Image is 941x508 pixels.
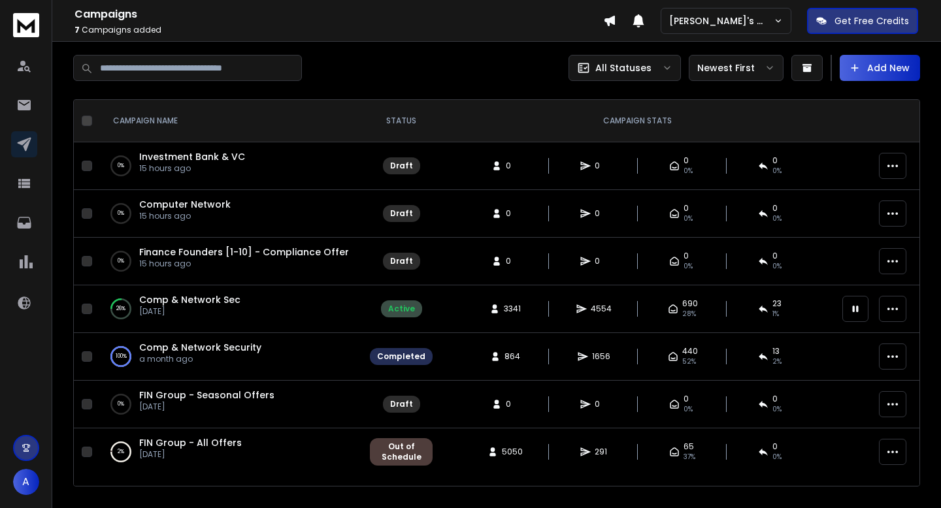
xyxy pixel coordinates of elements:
th: CAMPAIGN STATS [440,100,834,142]
span: 28 % [682,309,696,319]
div: Draft [390,161,413,171]
div: Out of Schedule [377,441,425,462]
a: Computer Network [139,198,231,211]
p: 15 hours ago [139,211,231,221]
span: 0% [772,261,782,272]
span: 0% [772,214,782,224]
button: Add New [840,55,920,81]
p: 2 % [118,445,124,458]
button: A [13,469,39,495]
td: 0%Computer Network15 hours ago [97,190,362,238]
span: 37 % [684,452,695,462]
th: CAMPAIGN NAME [97,100,362,142]
span: 1 % [772,309,779,319]
span: 7 [74,24,80,35]
span: 0% [684,261,693,272]
p: 15 hours ago [139,163,245,174]
div: Draft [390,399,413,409]
span: 0 [772,394,778,404]
p: 26 % [116,302,125,315]
p: 15 hours ago [139,259,349,269]
span: 0 [684,251,689,261]
span: 0 [684,203,689,214]
span: 0 [595,161,608,171]
span: 0% [684,166,693,176]
span: 0 [506,256,519,266]
button: Newest First [689,55,784,81]
td: 0%Investment Bank & VC15 hours ago [97,142,362,190]
span: 291 [595,447,608,457]
span: 0% [772,404,782,415]
span: 4554 [591,304,612,314]
span: 0 [595,399,608,409]
p: Get Free Credits [834,14,909,27]
span: 0 [772,203,778,214]
td: 26%Comp & Network Sec[DATE] [97,285,362,333]
a: Comp & Network Sec [139,293,240,306]
span: 1656 [592,351,610,362]
a: FIN Group - Seasonal Offers [139,389,274,402]
th: STATUS [362,100,440,142]
p: Campaigns added [74,25,603,35]
p: 0 % [118,207,124,220]
td: 0%Finance Founders [1-10] - Compliance Offer15 hours ago [97,238,362,285]
span: 65 [684,441,694,452]
p: 0 % [118,255,124,268]
p: a month ago [139,354,261,364]
p: [DATE] [139,449,242,460]
span: 0% [772,166,782,176]
span: 13 [772,346,780,357]
span: 52 % [682,357,696,367]
span: 0 [506,161,519,171]
div: Draft [390,208,413,219]
td: 2%FIN Group - All Offers[DATE] [97,428,362,476]
p: [PERSON_NAME]'s Workspace [669,14,774,27]
td: 100%Comp & Network Securitya month ago [97,333,362,381]
div: Active [388,304,415,314]
span: 0 [506,208,519,219]
span: 440 [682,346,698,357]
p: 100 % [116,350,127,363]
span: 690 [682,298,698,309]
span: 0 [684,155,689,166]
span: 0 [595,256,608,266]
span: 0 [506,399,519,409]
span: 864 [504,351,520,362]
a: Finance Founders [1-10] - Compliance Offer [139,246,349,259]
span: 0% [684,214,693,224]
div: Draft [390,256,413,266]
td: 0%FIN Group - Seasonal Offers[DATE] [97,381,362,428]
span: 0 [684,394,689,404]
p: [DATE] [139,402,274,412]
span: 0 [772,155,778,166]
button: Get Free Credits [807,8,918,34]
p: 0 % [118,159,124,172]
h1: Campaigns [74,7,603,22]
img: logo [13,13,39,37]
span: 5050 [502,447,523,457]
span: 0 [772,251,778,261]
span: 0 % [772,452,782,462]
a: FIN Group - All Offers [139,436,242,449]
span: 2 % [772,357,782,367]
iframe: Intercom live chat [893,463,925,494]
p: All Statuses [595,61,652,74]
p: [DATE] [139,306,240,317]
p: 0 % [118,398,124,411]
span: 23 [772,298,782,309]
a: Comp & Network Security [139,341,261,354]
div: Completed [377,351,425,362]
span: 3341 [504,304,521,314]
a: Investment Bank & VC [139,150,245,163]
span: 0% [684,404,693,415]
span: 0 [595,208,608,219]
